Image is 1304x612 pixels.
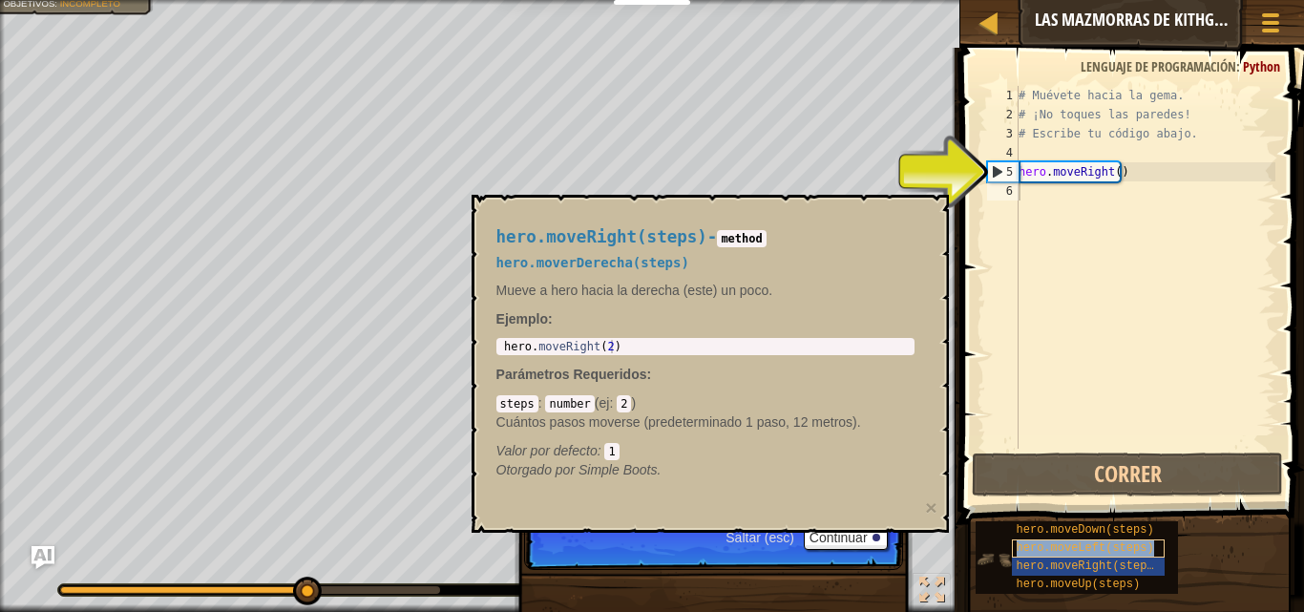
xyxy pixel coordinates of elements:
[1017,559,1161,573] span: hero.moveRight(steps)
[598,443,605,458] span: :
[496,462,578,477] span: Otorgado por
[496,443,598,458] span: Valor por defecto
[988,162,1019,181] div: 5
[717,230,766,247] code: method
[1247,4,1294,49] button: Mostrar menú del juego
[913,573,951,612] button: Alterna pantalla completa.
[987,105,1019,124] div: 2
[1170,11,1237,33] button: Registrarse
[496,281,915,300] p: Mueve a hero hacia la derecha (este) un poco.
[496,395,538,412] code: steps
[1049,11,1082,29] span: Ask AI
[925,497,936,517] button: ×
[1040,4,1091,39] button: Ask AI
[972,453,1283,496] button: Correr
[1017,523,1154,537] span: hero.moveDown(steps)
[987,124,1019,143] div: 3
[496,462,662,477] em: Simple Boots.
[496,393,915,460] div: ( )
[545,395,594,412] code: number
[599,395,610,411] span: ej
[496,311,548,327] span: Ejemplo
[647,367,652,382] span: :
[987,86,1019,105] div: 1
[726,530,794,545] span: Saltar (esc)
[987,143,1019,162] div: 4
[1101,11,1151,29] span: Consejos
[496,412,915,432] p: Cuántos pasos moverse (predeterminado 1 paso, 12 metros).
[1243,57,1280,75] span: Python
[1081,57,1236,75] span: Lenguaje de programación
[804,525,888,550] button: Continuar
[604,443,619,460] code: 1
[976,541,1012,578] img: portrait.png
[32,546,54,569] button: Ask AI
[496,311,553,327] strong: :
[496,227,707,246] span: hero.moveRight(steps)
[496,255,689,270] span: hero.moverDerecha(steps)
[538,395,546,411] span: :
[1236,57,1243,75] span: :
[496,228,915,246] h4: -
[496,367,647,382] span: Parámetros Requeridos
[1017,541,1154,555] span: hero.moveLeft(steps)
[617,395,631,412] code: 2
[1017,578,1141,591] span: hero.moveUp(steps)
[987,181,1019,200] div: 6
[609,395,617,411] span: :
